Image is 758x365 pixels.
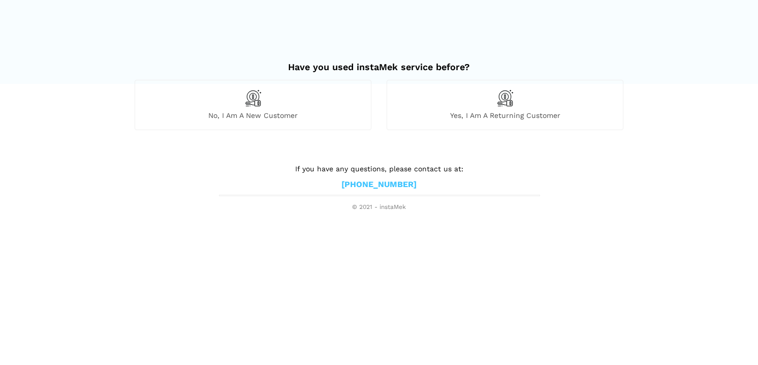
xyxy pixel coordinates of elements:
[219,163,539,174] p: If you have any questions, please contact us at:
[135,111,371,120] span: No, I am a new customer
[219,203,539,211] span: © 2021 - instaMek
[341,179,417,190] a: [PHONE_NUMBER]
[387,111,623,120] span: Yes, I am a returning customer
[135,51,623,73] h2: Have you used instaMek service before?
